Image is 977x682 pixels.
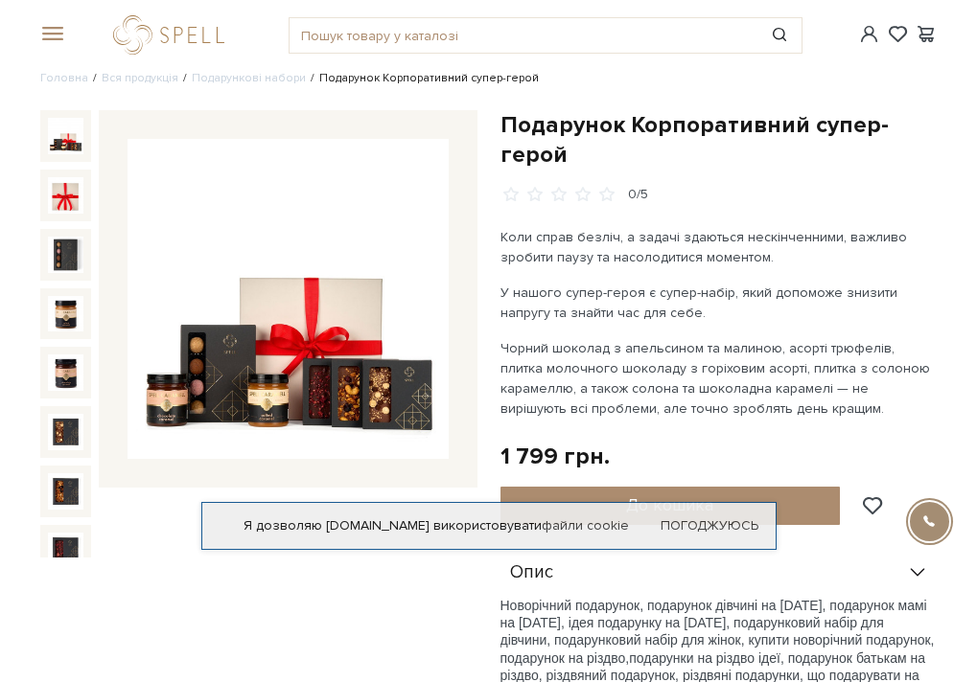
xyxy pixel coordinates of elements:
[48,473,84,510] img: Подарунок Корпоративний супер-герой
[48,414,84,450] img: Подарунок Корпоративний супер-герой
[48,296,84,332] img: Подарунок Корпоративний супер-герой
[48,237,84,273] img: Подарунок Корпоративний супер-герой
[48,118,84,154] img: Подарунок Корпоративний супер-герой
[500,487,841,525] button: До кошика
[202,517,776,534] div: Я дозволяю [DOMAIN_NAME] використовувати
[40,71,88,85] a: Головна
[500,442,610,471] div: 1 799 грн.
[192,71,306,85] a: Подарункові набори
[500,598,931,648] span: Новорічний подарунок, подарунок дівчині на [DATE], подарунок мамі на [DATE], ідея подарунку на [D...
[661,517,758,534] a: Погоджуюсь
[628,186,648,204] div: 0/5
[626,494,713,515] span: До кошика
[500,110,938,170] h1: Подарунок Корпоративний супер-герой
[306,70,539,87] li: Подарунок Корпоративний супер-герой
[510,564,553,581] span: Опис
[48,177,84,214] img: Подарунок Корпоративний супер-герой
[625,650,629,666] span: ,
[542,517,629,534] a: файли cookie
[500,632,935,665] span: , подарунок на різдво
[757,18,802,53] button: Пошук товару у каталозі
[500,283,938,323] p: У нашого супер-героя є супер-набір, який допоможе знизити напругу та знайти час для себе.
[113,15,233,55] a: logo
[48,354,84,391] img: Подарунок Корпоративний супер-герой
[500,338,938,419] p: Чорний шоколад з апельсином та малиною, асорті трюфелів, плитка молочного шоколаду з горіховим ас...
[128,139,448,459] img: Подарунок Корпоративний супер-герой
[48,533,84,569] img: Подарунок Корпоративний супер-герой
[102,71,178,85] a: Вся продукція
[290,18,757,53] input: Пошук товару у каталозі
[500,227,938,267] p: Коли справ безліч, а задачі здаються нескінченними, важливо зробити паузу та насолодитися моментом.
